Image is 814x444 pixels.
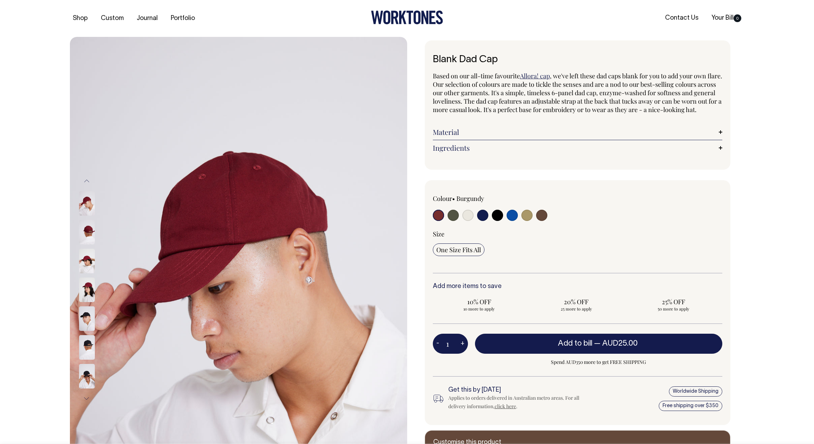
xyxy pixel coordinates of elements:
[631,306,717,312] span: 50 more to apply
[433,337,443,351] button: -
[433,144,722,152] a: Ingredients
[79,249,95,273] img: burgundy
[456,194,484,203] label: Burgundy
[433,128,722,136] a: Material
[79,364,95,388] img: black
[448,394,591,411] div: Applies to orders delivered in Australian metro areas. For all delivery information, .
[662,12,701,24] a: Contact Us
[631,298,717,306] span: 25% OFF
[70,13,91,24] a: Shop
[433,283,722,290] h6: Add more items to save
[82,391,92,406] button: Next
[457,337,468,351] button: +
[520,72,550,80] a: Allora! cap
[475,358,722,366] span: Spend AUD350 more to get FREE SHIPPING
[558,340,592,347] span: Add to bill
[79,335,95,360] img: black
[168,13,198,24] a: Portfolio
[433,230,722,238] div: Size
[594,340,639,347] span: —
[98,13,126,24] a: Custom
[734,14,741,22] span: 0
[436,306,522,312] span: 10 more to apply
[627,295,720,314] input: 25% OFF 50 more to apply
[433,295,526,314] input: 10% OFF 10 more to apply
[433,72,722,114] span: , we've left these dad caps blank for you to add your own flare. Our selection of colours are mad...
[495,403,516,410] a: click here
[79,277,95,302] img: burgundy
[82,173,92,189] button: Previous
[602,340,638,347] span: AUD25.00
[79,306,95,331] img: black
[433,54,722,65] h1: Blank Dad Cap
[436,298,522,306] span: 10% OFF
[530,295,623,314] input: 20% OFF 25 more to apply
[709,12,744,24] a: Your Bill0
[533,306,619,312] span: 25 more to apply
[533,298,619,306] span: 20% OFF
[79,220,95,244] img: burgundy
[433,194,549,203] div: Colour
[448,387,591,394] h6: Get this by [DATE]
[433,243,484,256] input: One Size Fits All
[134,13,161,24] a: Journal
[452,194,455,203] span: •
[433,72,520,80] span: Based on our all-time favourite
[79,191,95,216] img: burgundy
[436,246,481,254] span: One Size Fits All
[475,334,722,353] button: Add to bill —AUD25.00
